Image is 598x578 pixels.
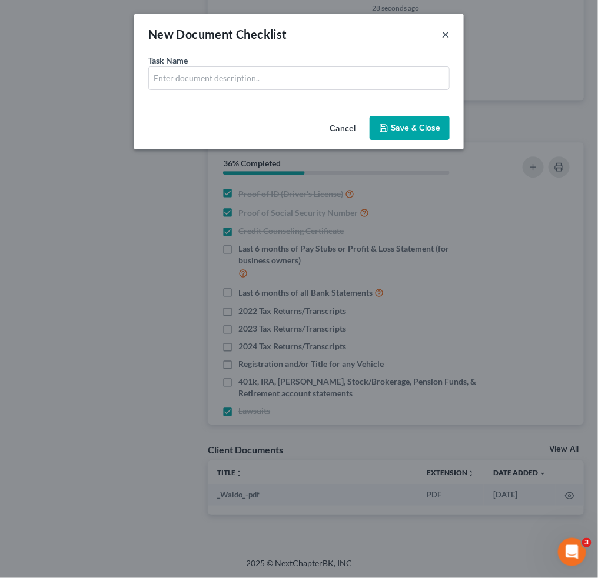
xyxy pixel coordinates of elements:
[148,55,188,65] span: Task Name
[148,27,287,41] span: New Document Checklist
[370,116,450,141] button: Save & Close
[582,538,592,547] span: 3
[149,67,449,89] input: Enter document description..
[558,538,586,566] iframe: Intercom live chat
[320,117,365,141] button: Cancel
[441,27,450,41] button: ×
